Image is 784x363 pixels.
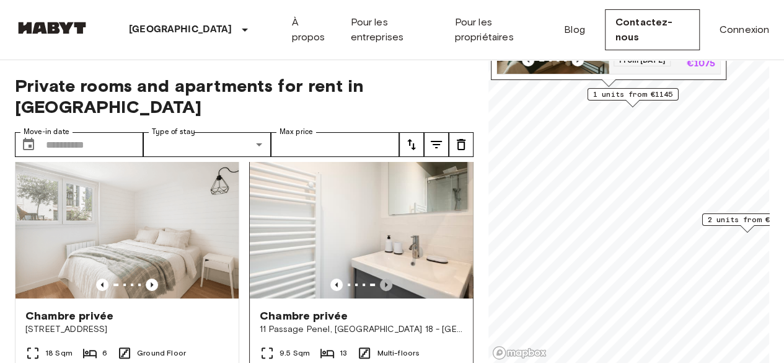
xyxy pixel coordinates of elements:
[15,22,89,34] img: Habyt
[720,22,769,37] a: Connexion
[449,132,473,157] button: tune
[424,132,449,157] button: tune
[280,347,310,359] span: 9.5 Sqm
[15,150,239,298] img: Marketing picture of unit FR-18-001-002-02H
[564,22,585,37] a: Blog
[16,132,41,157] button: Choose date
[15,75,473,117] span: Private rooms and apartments for rent in [GEOGRAPHIC_DATA]
[350,15,434,45] a: Pour les entreprises
[25,308,113,323] span: Chambre privée
[377,347,420,359] span: Multi-floors
[260,323,463,336] span: 11 Passage Penel, [GEOGRAPHIC_DATA] 18 - [GEOGRAPHIC_DATA]
[96,279,108,291] button: Previous image
[152,127,195,137] label: Type of stay
[280,127,313,137] label: Max price
[593,89,673,100] span: 1 units from €1145
[102,347,107,359] span: 6
[129,22,232,37] p: [GEOGRAPHIC_DATA]
[399,132,424,157] button: tune
[330,279,343,291] button: Previous image
[250,150,473,298] img: Marketing picture of unit FR-18-011-001-008
[686,59,715,69] p: €1075
[292,15,331,45] a: À propos
[605,9,700,50] a: Contactez-nous
[340,347,347,359] span: 13
[45,347,73,359] span: 18 Sqm
[137,347,186,359] span: Ground Floor
[25,323,229,336] span: [STREET_ADDRESS]
[24,127,69,137] label: Move-in date
[492,346,547,360] a: Mapbox logo
[571,54,584,66] button: Previous image
[588,88,679,107] div: Map marker
[614,54,671,66] span: From [DATE]
[522,54,534,66] button: Previous image
[380,279,392,291] button: Previous image
[454,15,544,45] a: Pour les propriétaires
[146,279,158,291] button: Previous image
[260,308,348,323] span: Chambre privée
